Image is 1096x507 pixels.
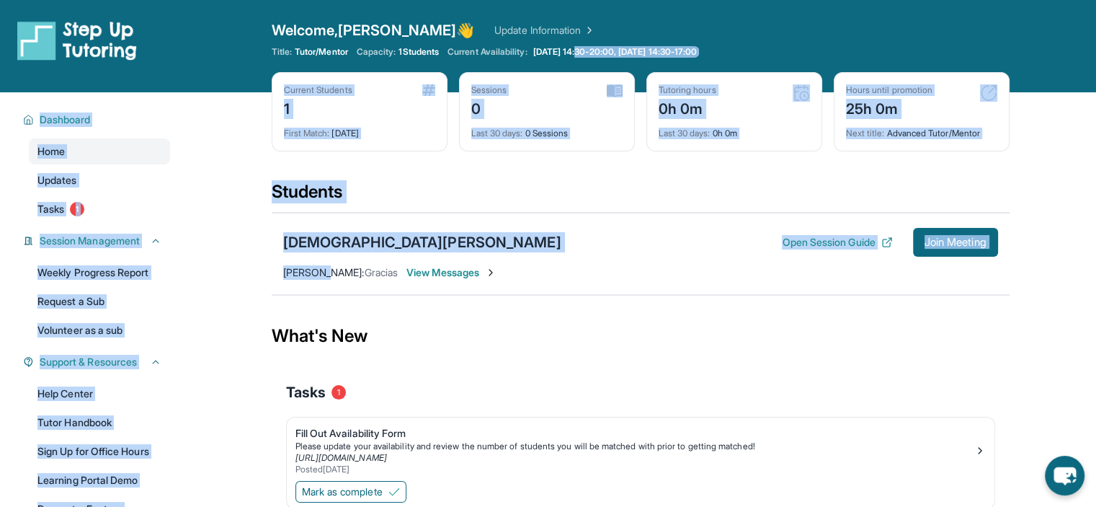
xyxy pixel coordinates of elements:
[295,426,974,441] div: Fill Out Availability Form
[471,96,507,119] div: 0
[1045,456,1084,495] button: chat-button
[398,46,439,58] span: 1 Students
[295,481,406,503] button: Mark as complete
[272,20,475,40] span: Welcome, [PERSON_NAME] 👋
[530,46,700,58] a: [DATE] 14:30-20:00, [DATE] 14:30-17:00
[793,84,810,102] img: card
[286,382,326,402] span: Tasks
[272,180,1010,212] div: Students
[17,20,137,61] img: logo
[357,46,396,58] span: Capacity:
[846,119,997,139] div: Advanced Tutor/Mentor
[980,84,997,102] img: card
[295,464,974,475] div: Posted [DATE]
[607,84,623,97] img: card
[365,266,398,278] span: Gracias
[287,418,994,478] a: Fill Out Availability FormPlease update your availability and review the number of students you w...
[485,267,496,278] img: Chevron-Right
[70,202,84,216] span: 1
[29,467,170,493] a: Learning Portal Demo
[40,355,137,369] span: Support & Resources
[447,46,527,58] span: Current Availability:
[388,486,400,498] img: Mark as complete
[29,260,170,286] a: Weekly Progress Report
[533,46,698,58] span: [DATE] 14:30-20:00, [DATE] 14:30-17:00
[659,96,716,119] div: 0h 0m
[471,119,623,139] div: 0 Sessions
[29,167,170,193] a: Updates
[37,144,65,159] span: Home
[37,202,64,216] span: Tasks
[284,84,352,96] div: Current Students
[494,23,595,38] a: Update Information
[272,46,292,58] span: Title:
[302,485,383,499] span: Mark as complete
[406,265,496,280] span: View Messages
[284,119,435,139] div: [DATE]
[284,128,330,138] span: First Match :
[422,84,435,96] img: card
[295,46,348,58] span: Tutor/Mentor
[34,113,161,127] button: Dashboard
[295,452,387,463] a: [URL][DOMAIN_NAME]
[40,234,140,248] span: Session Management
[283,266,365,278] span: [PERSON_NAME] :
[29,410,170,436] a: Tutor Handbook
[846,128,885,138] span: Next title :
[29,381,170,407] a: Help Center
[925,238,986,247] span: Join Meeting
[846,84,932,96] div: Hours until promotion
[659,119,810,139] div: 0h 0m
[29,317,170,343] a: Volunteer as a sub
[37,173,77,188] span: Updates
[471,84,507,96] div: Sessions
[284,96,352,119] div: 1
[29,196,170,222] a: Tasks1
[782,235,892,250] button: Open Session Guide
[846,96,932,119] div: 25h 0m
[40,113,91,127] span: Dashboard
[659,84,716,96] div: Tutoring hours
[29,438,170,464] a: Sign Up for Office Hours
[471,128,523,138] span: Last 30 days :
[283,232,561,252] div: [DEMOGRAPHIC_DATA][PERSON_NAME]
[331,385,346,400] span: 1
[29,288,170,314] a: Request a Sub
[34,355,161,369] button: Support & Resources
[34,234,161,248] button: Session Management
[295,441,974,452] div: Please update your availability and review the number of students you will be matched with prior ...
[659,128,710,138] span: Last 30 days :
[272,304,1010,368] div: What's New
[29,138,170,164] a: Home
[581,23,595,38] img: Chevron Right
[913,228,998,257] button: Join Meeting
